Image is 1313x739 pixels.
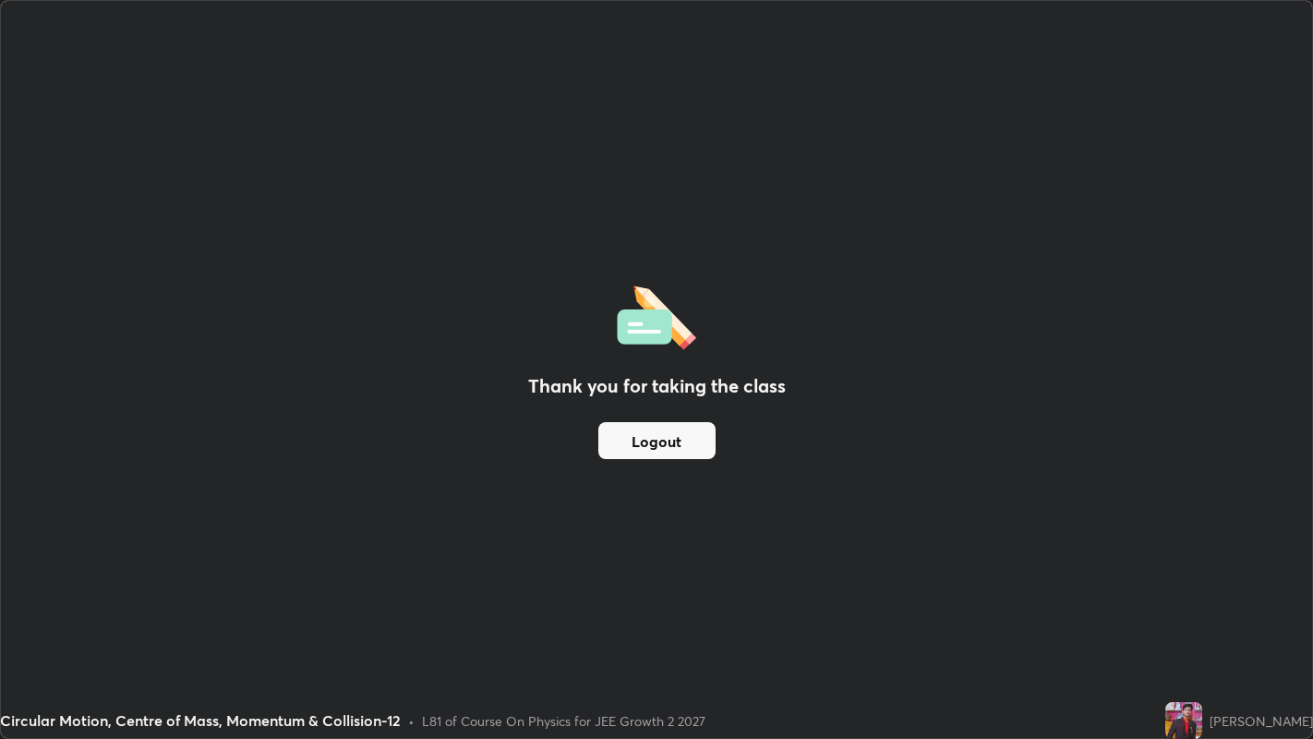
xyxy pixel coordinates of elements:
[1210,711,1313,731] div: [PERSON_NAME]
[598,422,716,459] button: Logout
[1165,702,1202,739] img: 62741a6fc56e4321a437aeefe8689af7.22033213_3
[408,711,415,731] div: •
[528,372,786,400] h2: Thank you for taking the class
[617,280,696,350] img: offlineFeedback.1438e8b3.svg
[422,711,705,731] div: L81 of Course On Physics for JEE Growth 2 2027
